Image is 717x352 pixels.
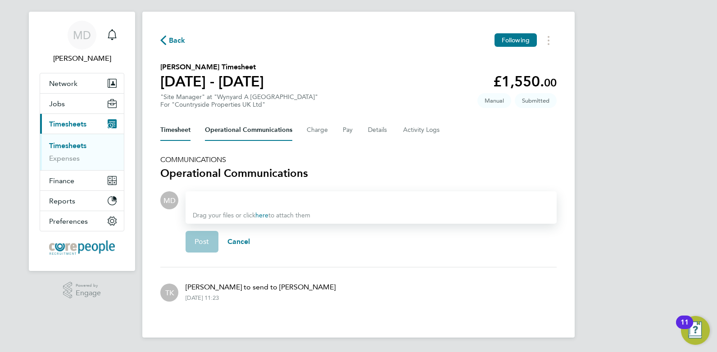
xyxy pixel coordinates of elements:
a: Expenses [49,154,80,162]
img: corepeople-logo-retina.png [49,240,115,255]
span: Megan Davies [40,53,124,64]
button: Back [160,35,186,46]
span: Reports [49,197,75,205]
span: TK [165,288,174,298]
div: 11 [681,322,689,334]
button: Network [40,73,124,93]
button: Timesheet [160,119,191,141]
a: MD[PERSON_NAME] [40,21,124,64]
span: Following [502,36,530,44]
h2: [PERSON_NAME] Timesheet [160,62,264,72]
span: Powered by [76,282,101,289]
a: Timesheets [49,141,86,150]
span: Cancel [227,237,250,246]
a: here [255,212,268,219]
div: Megan Davies [160,191,178,209]
button: Details [368,119,389,141]
p: [PERSON_NAME] to send to [PERSON_NAME] [186,282,336,293]
div: [DATE] 11:23 [186,294,219,302]
button: Preferences [40,211,124,231]
button: Timesheets Menu [540,33,557,47]
span: Jobs [49,99,65,108]
button: Timesheets [40,114,124,134]
app-decimal: £1,550. [493,73,557,90]
button: Open Resource Center, 11 new notifications [681,316,710,345]
span: Timesheets [49,120,86,128]
span: MD [73,29,91,41]
h3: Operational Communications [160,166,557,181]
span: 00 [544,76,557,89]
span: Preferences [49,217,88,226]
span: Finance [49,176,74,185]
div: Timesheets [40,134,124,170]
button: Charge [307,119,328,141]
span: Drag your files or click to attach them [193,212,310,219]
h5: COMMUNICATIONS [160,155,557,164]
div: Tyler Kelly [160,284,178,302]
a: Go to home page [40,240,124,255]
button: Reports [40,191,124,211]
div: For "Countryside Properties UK Ltd" [160,101,318,108]
span: This timesheet was manually created. [477,93,511,108]
span: MD [163,195,176,205]
button: Activity Logs [403,119,441,141]
button: Jobs [40,94,124,113]
button: Finance [40,171,124,190]
nav: Main navigation [29,12,135,271]
span: Engage [76,289,101,297]
span: This timesheet is Submitted. [515,93,557,108]
a: Powered byEngage [63,282,101,299]
span: Back [169,35,186,46]
button: Operational Communications [205,119,292,141]
span: Network [49,79,77,88]
h1: [DATE] - [DATE] [160,72,264,90]
button: Cancel [218,231,259,253]
button: Following [495,33,537,47]
div: "Site Manager" at "Wynyard A [GEOGRAPHIC_DATA]" [160,93,318,108]
button: Pay [343,119,354,141]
